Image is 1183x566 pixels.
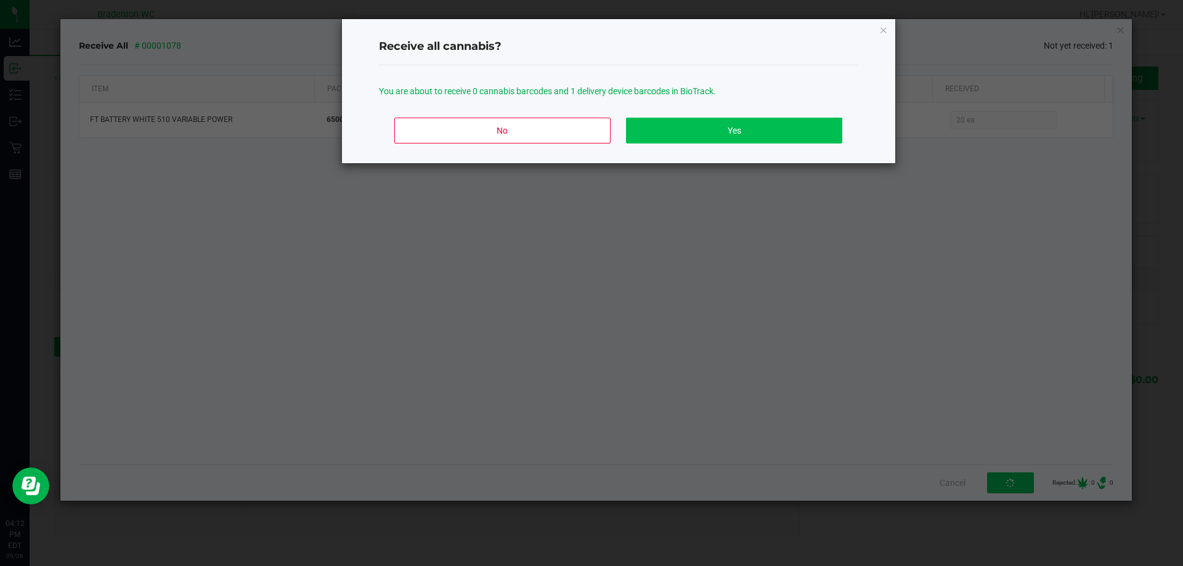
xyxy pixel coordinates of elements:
[394,118,610,144] button: No
[12,467,49,504] iframe: Resource center
[379,85,858,98] p: You are about to receive 0 cannabis barcodes and 1 delivery device barcodes in BioTrack.
[379,39,858,55] h4: Receive all cannabis?
[626,118,842,144] button: Yes
[879,22,888,37] button: Close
